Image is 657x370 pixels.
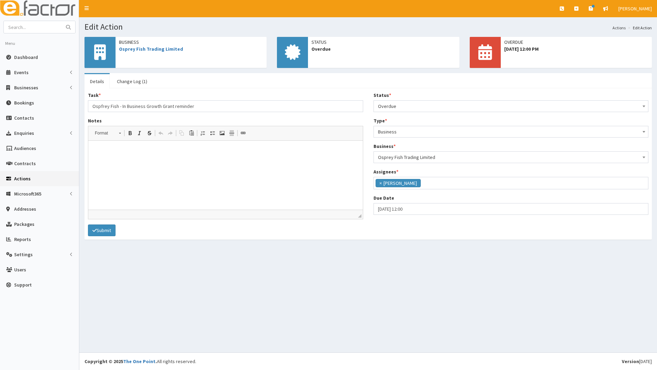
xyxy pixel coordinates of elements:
a: The One Point [123,358,156,364]
span: Addresses [14,206,36,212]
button: Submit [88,224,116,236]
a: Strike Through [145,129,154,138]
a: Image [217,129,227,138]
a: Redo (Ctrl+Y) [166,129,175,138]
span: Osprey Fish Trading Limited [378,152,644,162]
a: Italic (Ctrl+I) [135,129,145,138]
a: Paste (Ctrl+V) [187,129,196,138]
span: Audiences [14,145,36,151]
span: Events [14,69,29,76]
a: Change Log (1) [111,74,153,89]
a: Copy (Ctrl+C) [177,129,187,138]
b: Version [622,358,639,364]
span: × [379,180,382,187]
span: Businesses [14,84,38,91]
li: Catherine Espin [376,179,421,187]
a: Details [84,74,110,89]
input: Search... [4,21,62,33]
label: Type [374,117,387,124]
span: Format [91,129,116,138]
h1: Edit Action [84,22,652,31]
span: Microsoft365 [14,191,41,197]
span: [DATE] 12:00 PM [504,46,648,52]
div: [DATE] [622,358,652,365]
a: Link (Ctrl+L) [238,129,248,138]
a: Insert Horizontal Line [227,129,237,138]
li: Edit Action [626,25,652,31]
label: Notes [88,117,102,124]
a: Insert/Remove Bulleted List [208,129,217,138]
span: Overdue [378,101,644,111]
span: Dashboard [14,54,38,60]
span: Actions [14,176,31,182]
a: Undo (Ctrl+Z) [156,129,166,138]
span: Business [378,127,644,137]
span: Contacts [14,115,34,121]
span: Overdue [311,46,456,52]
span: Users [14,267,26,273]
a: Format [91,128,125,138]
span: [PERSON_NAME] [618,6,652,12]
label: Status [374,92,391,99]
iframe: Rich Text Editor, notes [88,141,363,210]
span: Status [311,39,456,46]
span: Bookings [14,100,34,106]
a: Bold (Ctrl+B) [125,129,135,138]
a: Insert/Remove Numbered List [198,129,208,138]
span: Business [374,126,649,138]
a: Osprey Fish Trading Limited [119,46,183,52]
span: Reports [14,236,31,242]
label: Due Date [374,194,394,201]
span: Drag to resize [358,214,361,218]
span: Osprey Fish Trading Limited [374,151,649,163]
footer: All rights reserved. [79,352,657,370]
span: Contracts [14,160,36,167]
label: Assignees [374,168,398,175]
span: Packages [14,221,34,227]
span: Enquiries [14,130,34,136]
label: Business [374,143,396,150]
strong: Copyright © 2025 . [84,358,157,364]
span: Settings [14,251,33,258]
a: Actions [613,25,626,31]
span: Business [119,39,263,46]
span: Support [14,282,32,288]
label: Task [88,92,101,99]
span: OVERDUE [504,39,648,46]
span: Overdue [374,100,649,112]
